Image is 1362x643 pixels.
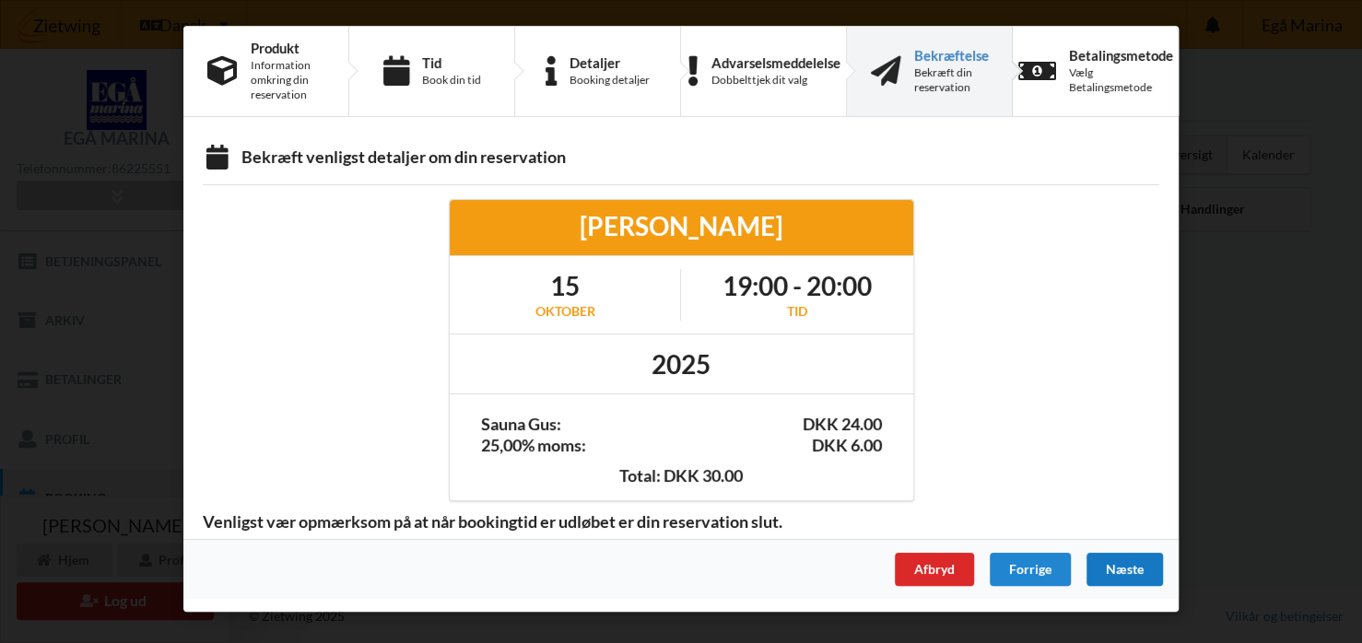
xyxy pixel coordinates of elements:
[914,65,989,95] div: Bekræft din reservation
[463,209,900,242] div: [PERSON_NAME]
[251,58,324,102] div: Information omkring din reservation
[422,73,481,88] div: Book din tid
[481,414,561,435] div: Sauna Gus:
[481,435,586,456] div: 25,00% moms:
[569,73,650,88] div: Booking detaljer
[895,553,974,586] div: Afbryd
[1086,553,1163,586] div: Næste
[711,73,840,88] div: Dobbelttjek dit valg
[722,269,872,302] h1: 19:00 - 20:00
[914,48,989,63] div: Bekræftelse
[422,55,481,70] div: Tid
[711,55,840,70] div: Advarselsmeddelelse
[722,302,872,321] div: Tid
[803,414,882,435] div: DKK 24.00
[535,269,595,302] h1: 15
[1069,48,1173,63] div: Betalingsmetode
[203,146,1159,171] div: Bekræft venligst detaljer om din reservation
[190,511,795,532] span: Venligst vær opmærksom på at når bookingtid er udløbet er din reservation slut.
[535,302,595,321] div: oktober
[251,41,324,55] div: Produkt
[569,55,650,70] div: Detaljer
[1069,65,1173,95] div: Vælg Betalingsmetode
[812,435,882,456] div: DKK 6.00
[652,347,710,380] h1: 2025
[463,404,900,486] div: Total: DKK 30.00
[990,553,1071,586] div: Forrige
